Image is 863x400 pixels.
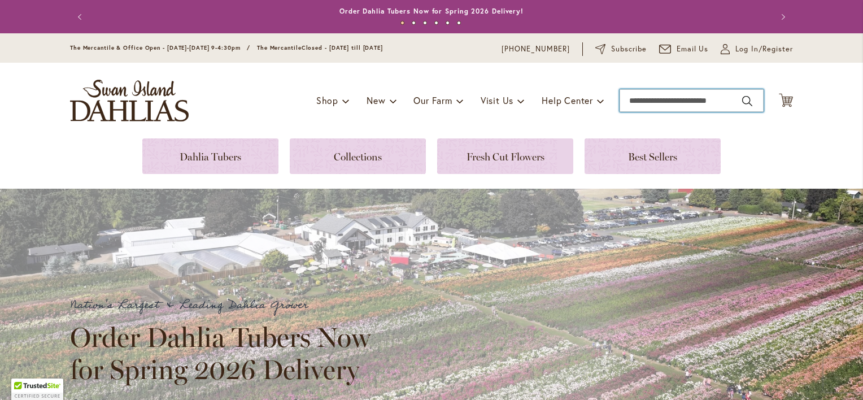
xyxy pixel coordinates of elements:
[70,44,302,51] span: The Mercantile & Office Open - [DATE]-[DATE] 9-4:30pm / The Mercantile
[434,21,438,25] button: 4 of 6
[611,44,647,55] span: Subscribe
[412,21,416,25] button: 2 of 6
[721,44,793,55] a: Log In/Register
[70,6,93,28] button: Previous
[735,44,793,55] span: Log In/Register
[677,44,709,55] span: Email Us
[542,94,593,106] span: Help Center
[446,21,450,25] button: 5 of 6
[367,94,385,106] span: New
[400,21,404,25] button: 1 of 6
[413,94,452,106] span: Our Farm
[70,80,189,121] a: store logo
[70,296,381,315] p: Nation's Largest & Leading Dahlia Grower
[659,44,709,55] a: Email Us
[316,94,338,106] span: Shop
[770,6,793,28] button: Next
[339,7,524,15] a: Order Dahlia Tubers Now for Spring 2026 Delivery!
[481,94,513,106] span: Visit Us
[595,44,647,55] a: Subscribe
[502,44,570,55] a: [PHONE_NUMBER]
[302,44,383,51] span: Closed - [DATE] till [DATE]
[457,21,461,25] button: 6 of 6
[70,321,381,385] h2: Order Dahlia Tubers Now for Spring 2026 Delivery
[423,21,427,25] button: 3 of 6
